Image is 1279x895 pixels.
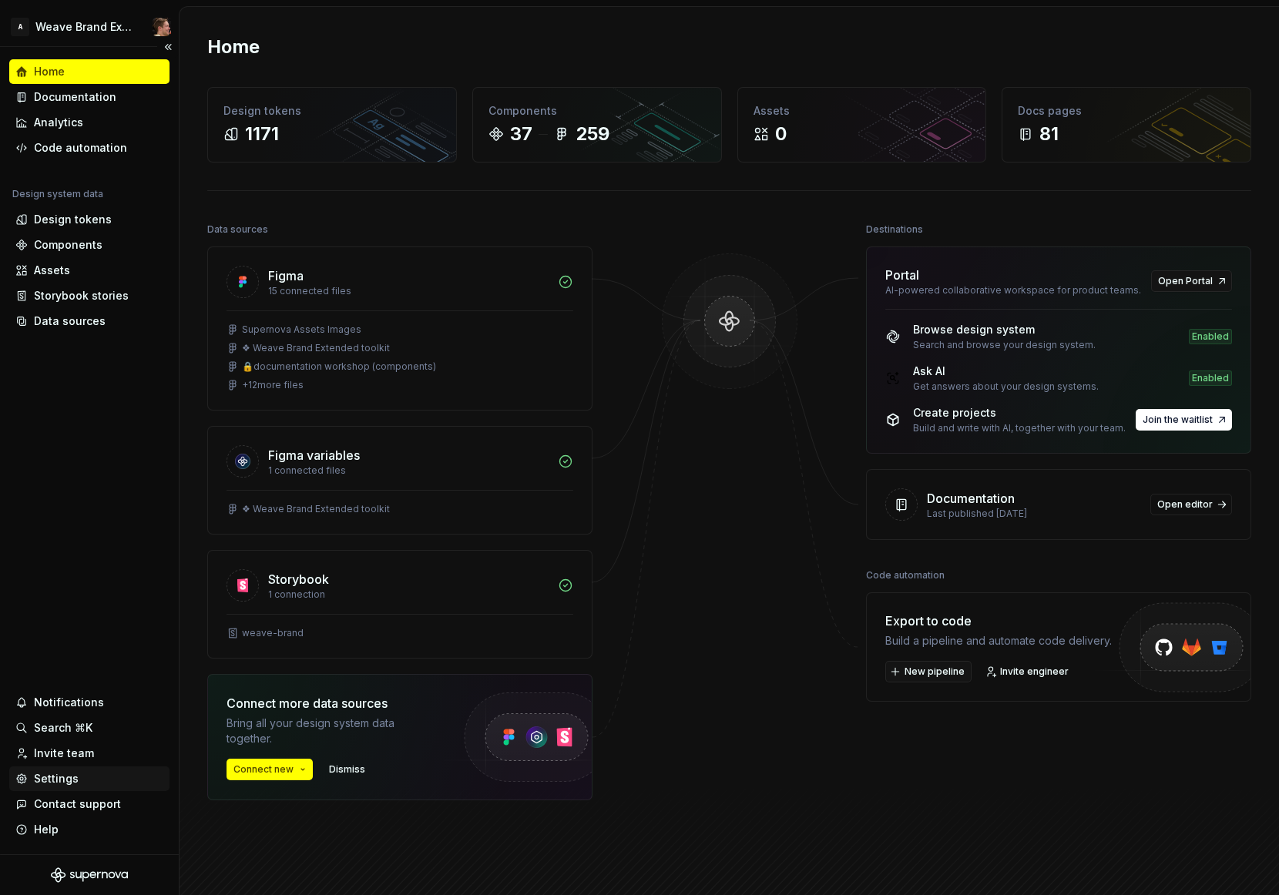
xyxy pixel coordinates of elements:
[510,122,532,146] div: 37
[9,690,170,715] button: Notifications
[227,716,435,746] div: Bring all your design system data together.
[9,110,170,135] a: Analytics
[913,339,1096,351] div: Search and browse your design system.
[9,741,170,766] a: Invite team
[775,122,787,146] div: 0
[34,140,127,156] div: Code automation
[34,89,116,105] div: Documentation
[227,759,313,780] button: Connect new
[9,85,170,109] a: Documentation
[9,792,170,816] button: Contact support
[472,87,722,163] a: Components37259
[207,246,593,411] a: Figma15 connected filesSupernova Assets Images❖ Weave Brand Extended toolkit🔒documentation worksh...
[242,379,304,391] div: + 12 more files
[268,588,549,601] div: 1 connection
[9,258,170,283] a: Assets
[9,716,170,740] button: Search ⌘K
[34,115,83,130] div: Analytics
[207,426,593,535] a: Figma variables1 connected files❖ Weave Brand Extended toolkit
[1157,498,1213,511] span: Open editor
[242,627,304,639] div: weave-brand
[885,633,1112,649] div: Build a pipeline and automate code delivery.
[754,103,971,119] div: Assets
[34,64,65,79] div: Home
[233,763,294,776] span: Connect new
[1018,103,1235,119] div: Docs pages
[207,35,260,59] h2: Home
[866,565,945,586] div: Code automation
[1189,329,1232,344] div: Enabled
[35,19,134,35] div: Weave Brand Extended
[1143,414,1213,426] span: Join the waitlist
[927,508,1141,520] div: Last published [DATE]
[913,422,1126,434] div: Build and write with AI, together with your team.
[242,503,390,515] div: ❖ Weave Brand Extended toolkit
[242,360,436,373] div: 🔒documentation workshop (components)
[885,266,919,284] div: Portal
[913,380,1099,393] div: Get answers about your design systems.
[12,188,103,200] div: Design system data
[11,18,29,36] div: A
[1039,122,1059,146] div: 81
[1000,665,1069,678] span: Invite engineer
[1158,275,1213,287] span: Open Portal
[885,612,1112,630] div: Export to code
[268,285,549,297] div: 15 connected files
[242,323,361,336] div: Supernova Assets Images
[1136,409,1232,431] button: Join the waitlist
[9,309,170,334] a: Data sources
[905,665,965,678] span: New pipeline
[3,10,176,43] button: AWeave Brand ExtendedAlexis Morin
[927,489,1015,508] div: Documentation
[488,103,706,119] div: Components
[34,263,70,278] div: Assets
[1151,270,1232,292] a: Open Portal
[329,763,365,776] span: Dismiss
[1189,370,1232,386] div: Enabled
[34,212,112,227] div: Design tokens
[34,237,102,253] div: Components
[576,122,609,146] div: 259
[737,87,987,163] a: Assets0
[51,867,128,883] svg: Supernova Logo
[9,233,170,257] a: Components
[9,817,170,842] button: Help
[223,103,441,119] div: Design tokens
[9,59,170,84] a: Home
[9,766,170,791] a: Settings
[34,313,106,329] div: Data sources
[322,759,372,780] button: Dismiss
[34,771,79,786] div: Settings
[9,136,170,160] a: Code automation
[227,694,435,712] div: Connect more data sources
[34,288,129,303] div: Storybook stories
[268,266,304,285] div: Figma
[268,464,549,477] div: 1 connected files
[885,284,1142,297] div: AI-powered collaborative workspace for product teams.
[157,36,179,58] button: Collapse sidebar
[981,661,1076,682] a: Invite engineer
[245,122,279,146] div: 1171
[207,87,457,163] a: Design tokens1171
[9,207,170,232] a: Design tokens
[34,822,59,837] div: Help
[9,283,170,308] a: Storybook stories
[1002,87,1251,163] a: Docs pages81
[268,570,329,588] div: Storybook
[34,695,104,710] div: Notifications
[34,746,94,761] div: Invite team
[34,796,121,812] div: Contact support
[268,446,360,464] div: Figma variables
[866,219,923,240] div: Destinations
[207,550,593,659] a: Storybook1 connectionweave-brand
[913,364,1099,379] div: Ask AI
[153,18,171,36] img: Alexis Morin
[207,219,268,240] div: Data sources
[885,661,972,682] button: New pipeline
[913,322,1096,337] div: Browse design system
[913,405,1126,421] div: Create projects
[34,720,92,736] div: Search ⌘K
[242,342,390,354] div: ❖ Weave Brand Extended toolkit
